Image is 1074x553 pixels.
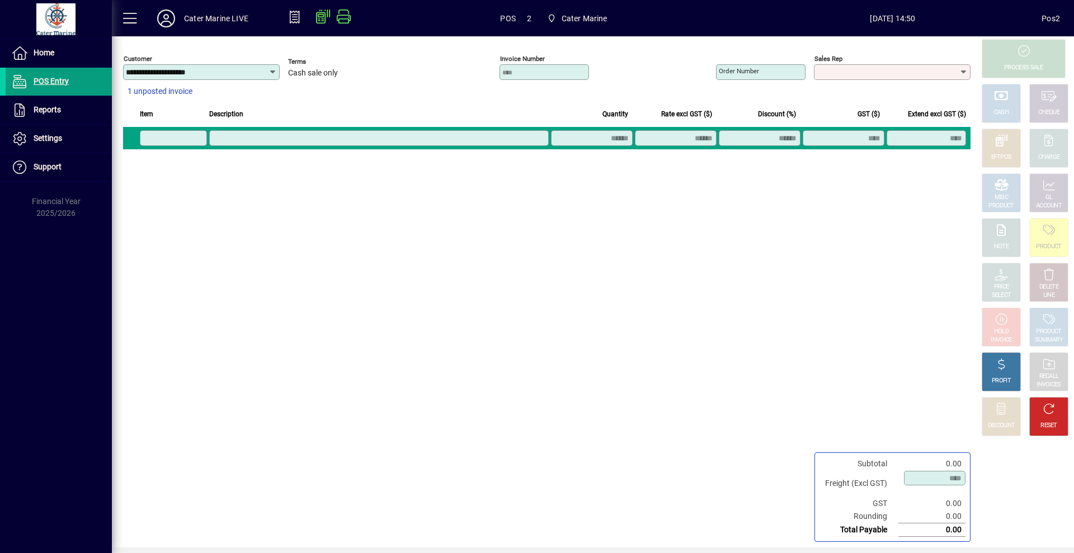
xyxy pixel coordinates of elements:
div: LINE [1043,291,1054,300]
td: 0.00 [898,497,965,510]
span: Settings [34,134,62,143]
span: Cater Marine [562,10,607,27]
div: INVOICES [1037,381,1061,389]
span: Extend excl GST ($) [908,108,966,120]
span: Cash sale only [288,69,338,78]
span: POS [500,10,516,27]
td: 0.00 [898,510,965,523]
span: POS Entry [34,77,69,86]
td: Subtotal [819,457,898,470]
span: Rate excl GST ($) [661,108,712,120]
div: EFTPOS [991,153,1012,162]
div: Pos2 [1042,10,1060,27]
td: GST [819,497,898,510]
span: Item [140,108,153,120]
span: 1 unposted invoice [128,86,192,97]
a: Settings [6,125,112,153]
span: Support [34,162,62,171]
span: Cater Marine [543,8,612,29]
td: Rounding [819,510,898,523]
mat-label: Sales rep [814,55,842,63]
div: DISCOUNT [988,422,1015,430]
div: PRODUCT [1036,243,1061,251]
div: Cater Marine LIVE [184,10,248,27]
span: Terms [288,58,355,65]
div: SELECT [992,291,1011,300]
span: [DATE] 14:50 [744,10,1042,27]
div: SUMMARY [1035,336,1063,344]
div: RECALL [1039,372,1059,381]
div: ACCOUNT [1036,202,1062,210]
div: NOTE [994,243,1009,251]
td: Freight (Excl GST) [819,470,898,497]
span: Description [209,108,243,120]
div: CHEQUE [1038,108,1059,117]
a: Support [6,153,112,181]
span: 2 [527,10,531,27]
td: Total Payable [819,523,898,537]
div: CHARGE [1038,153,1060,162]
a: Home [6,39,112,67]
div: PRODUCT [988,202,1014,210]
div: PROFIT [992,377,1011,385]
td: 0.00 [898,523,965,537]
a: Reports [6,96,112,124]
div: RESET [1040,422,1057,430]
span: Quantity [602,108,628,120]
div: PROCESS SALE [1004,64,1043,72]
div: PRODUCT [1036,328,1061,336]
span: Discount (%) [758,108,796,120]
td: 0.00 [898,457,965,470]
div: CASH [994,108,1009,117]
div: PRICE [994,283,1009,291]
button: 1 unposted invoice [123,82,197,102]
mat-label: Invoice number [500,55,545,63]
button: Profile [148,8,184,29]
span: GST ($) [858,108,880,120]
span: Home [34,48,54,57]
mat-label: Order number [719,67,759,75]
span: Reports [34,105,61,114]
div: GL [1045,193,1053,202]
div: INVOICE [991,336,1011,344]
div: MISC [995,193,1008,202]
div: DELETE [1039,283,1058,291]
div: HOLD [994,328,1009,336]
mat-label: Customer [124,55,152,63]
